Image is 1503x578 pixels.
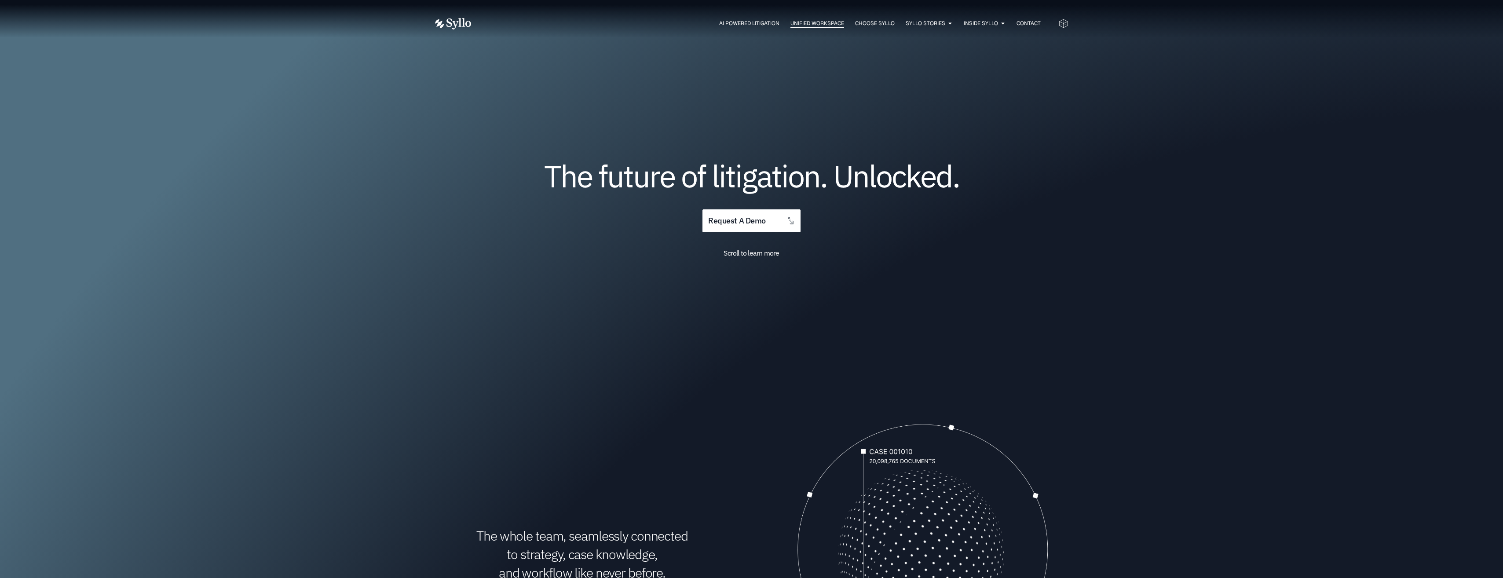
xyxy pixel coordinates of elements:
img: Vector [435,18,471,29]
a: Contact [1017,19,1041,27]
h1: The future of litigation. Unlocked. [488,161,1016,190]
nav: Menu [489,19,1041,28]
span: Scroll to learn more [724,249,779,257]
a: Inside Syllo [964,19,998,27]
div: Menu Toggle [489,19,1041,28]
a: Syllo Stories [906,19,945,27]
a: Unified Workspace [790,19,844,27]
a: request a demo [702,209,800,233]
a: AI Powered Litigation [719,19,779,27]
span: request a demo [708,217,765,225]
a: Choose Syllo [855,19,895,27]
